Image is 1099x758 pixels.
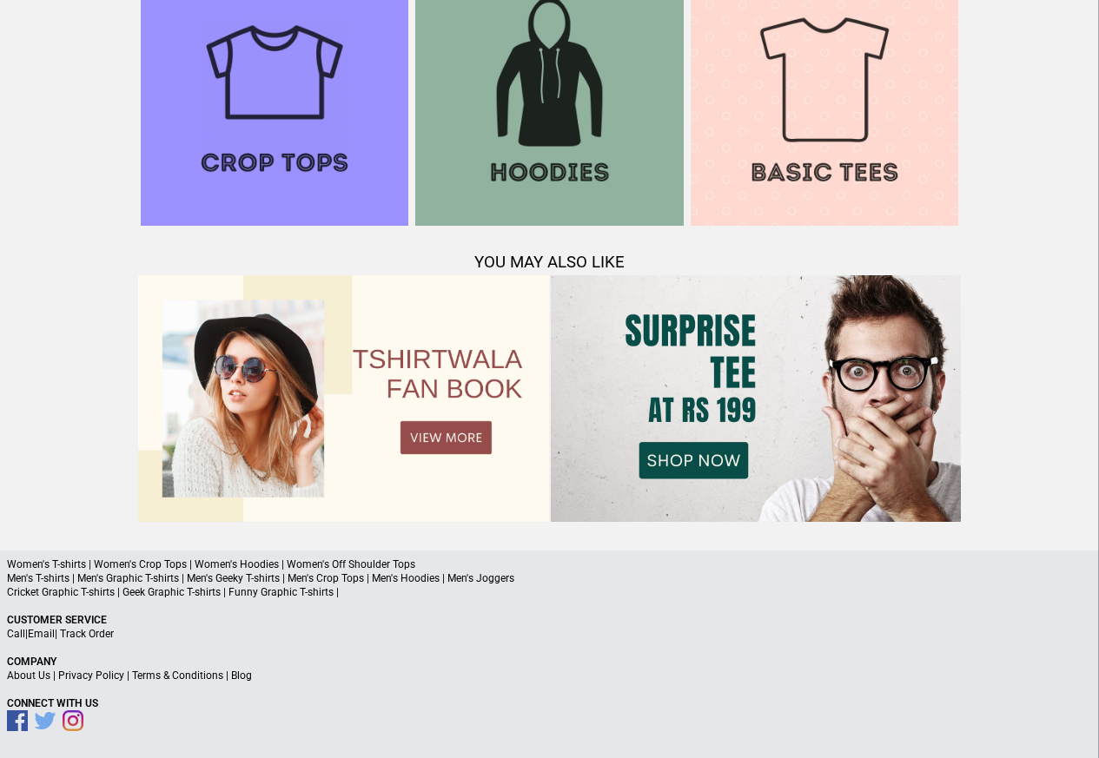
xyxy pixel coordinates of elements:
[7,571,1092,585] p: Men's T-shirts | Men's Graphic T-shirts | Men's Geeky T-shirts | Men's Crop Tops | Men's Hoodies ...
[7,696,1092,710] p: Connect With Us
[7,669,1092,682] p: | | |
[7,655,1092,669] p: Company
[60,628,114,640] a: Track Order
[7,613,1092,627] p: Customer Service
[7,669,50,682] a: About Us
[474,253,625,272] span: YOU MAY ALSO LIKE
[231,669,252,682] a: Blog
[28,628,55,640] a: Email
[7,627,1092,641] p: | |
[132,669,223,682] a: Terms & Conditions
[7,557,1092,571] p: Women's T-shirts | Women's Crop Tops | Women's Hoodies | Women's Off Shoulder Tops
[7,628,25,640] a: Call
[7,585,1092,599] p: Cricket Graphic T-shirts | Geek Graphic T-shirts | Funny Graphic T-shirts |
[58,669,124,682] a: Privacy Policy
